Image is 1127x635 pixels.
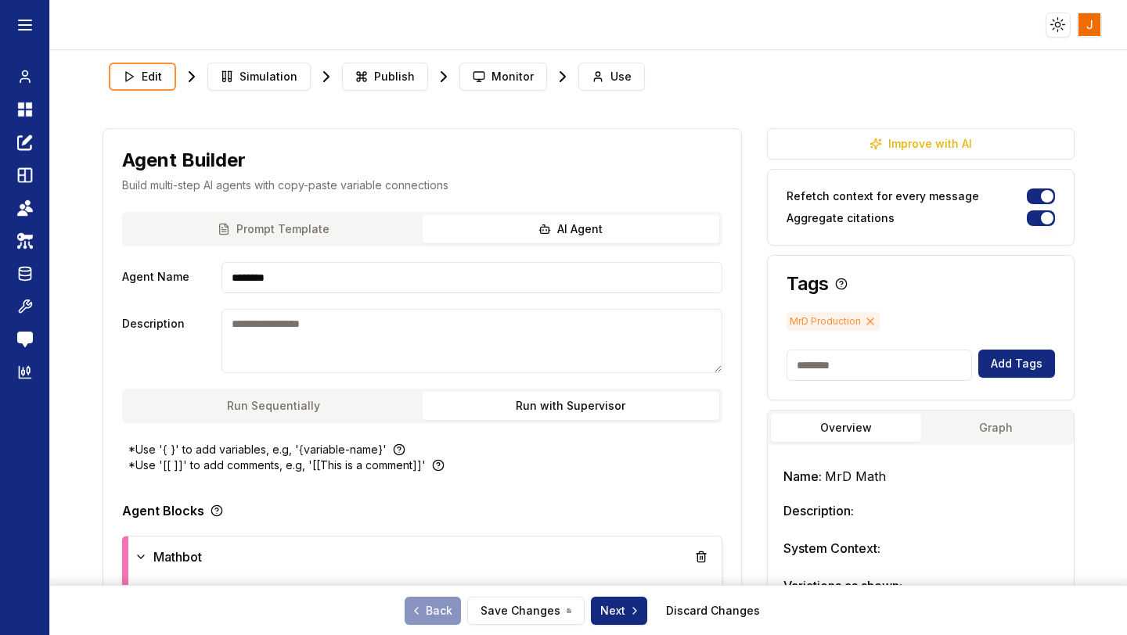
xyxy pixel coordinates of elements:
span: Edit [142,69,162,84]
button: Publish [342,63,428,91]
h3: Variations as shown: [783,576,1058,595]
button: Use [578,63,645,91]
button: Add Tags [978,350,1055,378]
label: Description [122,309,215,373]
p: *Use '[[ ]]' to add comments, e.g, '[[This is a comment]]' [128,457,426,473]
span: Publish [374,69,415,84]
img: feedback [17,332,33,347]
a: Discard Changes [666,603,760,619]
p: *Use '{ }' to add variables, e.g, '{variable-name}' [128,442,387,457]
span: Next [600,603,641,619]
h3: Description: [783,501,1058,520]
label: Agent Name [122,262,215,293]
button: Overview [771,414,920,442]
button: Prompt Template [125,215,423,243]
p: Build multi-step AI agents with copy-paste variable connections [122,178,722,193]
button: Simulation [207,63,311,91]
span: MrD Production [787,312,880,331]
img: ACg8ocLn0HdG8OQKtxxsAaZE6qWdtt8gvzqePZPR29Bq4TgEr-DTug=s96-c [1078,13,1101,36]
button: Monitor [459,63,547,91]
button: Next [591,597,647,625]
button: Edit [109,63,176,91]
label: Aggregate citations [787,213,895,224]
span: Monitor [491,69,534,84]
button: Run Sequentially [125,392,423,420]
button: Improve with AI [767,128,1075,160]
p: Agent Blocks [122,504,204,517]
h1: Agent Builder [122,148,246,173]
span: Mathbot [153,547,202,566]
button: Run with Supervisor [423,392,720,420]
h3: System Context: [783,539,1058,558]
a: Back [405,597,461,625]
span: MrD Math [825,468,886,484]
button: Graph [921,414,1071,442]
label: Refetch context for every message [787,191,979,202]
button: Save Changes [467,597,585,625]
span: Simulation [239,69,297,84]
h3: Tags [787,274,829,293]
button: AI Agent [423,215,720,243]
h3: Name: [783,467,1058,486]
button: Discard Changes [654,597,772,625]
span: Use [610,69,632,84]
